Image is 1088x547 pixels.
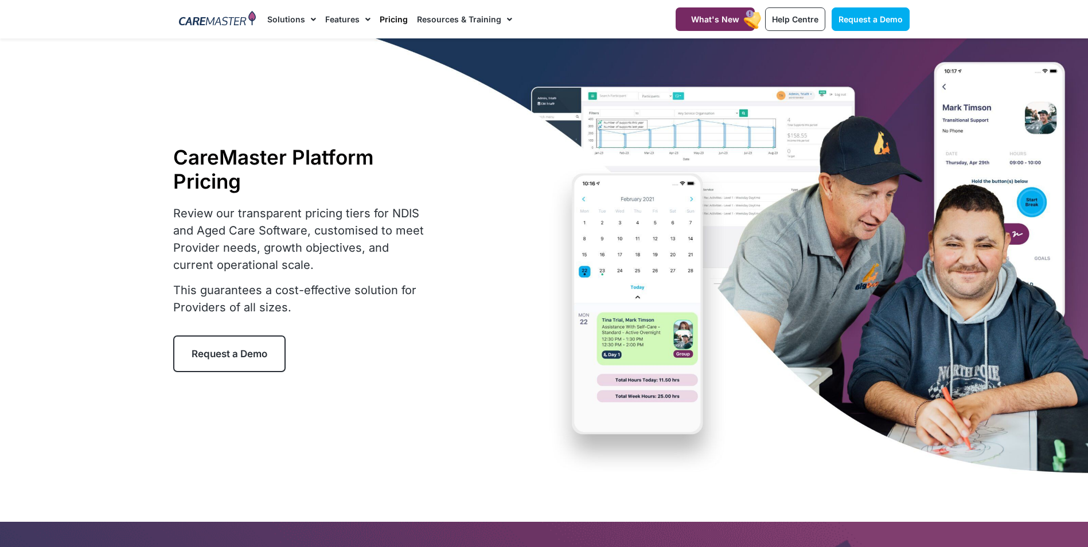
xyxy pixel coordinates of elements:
p: Review our transparent pricing tiers for NDIS and Aged Care Software, customised to meet Provider... [173,205,431,273]
a: Request a Demo [173,335,286,372]
span: Request a Demo [839,14,903,24]
a: Help Centre [765,7,825,31]
h1: CareMaster Platform Pricing [173,145,431,193]
span: Request a Demo [192,348,267,360]
a: Request a Demo [832,7,910,31]
span: What's New [691,14,739,24]
a: What's New [676,7,755,31]
span: Help Centre [772,14,818,24]
img: CareMaster Logo [179,11,256,28]
p: This guarantees a cost-effective solution for Providers of all sizes. [173,282,431,316]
